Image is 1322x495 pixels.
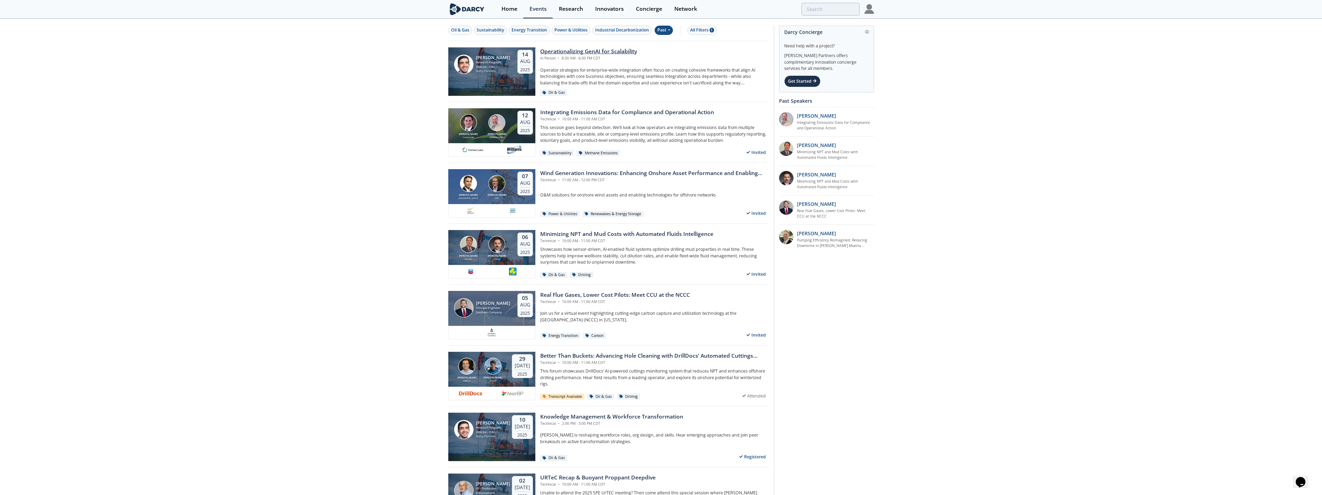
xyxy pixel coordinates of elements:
div: Real Flue Gases, Lower Cost Pilots: Meet CCU at the NCCC [540,291,690,299]
div: Aug [520,241,530,247]
a: Travis Douville [PERSON_NAME] [GEOGRAPHIC_DATA] Morgan Putnam [PERSON_NAME] DNV 07 Aug 2025 Wind ... [448,169,769,218]
img: Jonas Bjørlo [485,358,501,375]
div: [PERSON_NAME] [486,254,508,258]
div: 14 [520,51,530,58]
a: Nathan Brawn [PERSON_NAME] Context Labs Mark Gebbia [PERSON_NAME] [PERSON_NAME] 12 Aug 2025 Integ... [448,108,769,157]
img: 0796ef69-b90a-4e68-ba11-5d0191a10bb8 [779,171,794,185]
div: Wind Generation Innovations: Enhancing Onshore Asset Performance and Enabling Offshore Networks [540,169,769,177]
span: • [557,117,561,121]
div: Energy Transition [540,333,581,339]
button: Power & Utilities [552,26,590,35]
div: Past [655,26,673,35]
div: Invited [743,148,769,157]
img: Profile [864,4,874,14]
div: [PERSON_NAME] [458,254,479,258]
div: Research [559,6,583,12]
img: Nathan Brawn [460,114,477,131]
span: • [557,238,561,243]
div: Power & Utilities [554,27,588,33]
div: Chevron [486,258,508,260]
div: Concierge [636,6,662,12]
div: DNV [486,197,508,200]
img: Sami Sultan [454,55,474,74]
div: Southern Company [476,310,510,315]
div: [PERSON_NAME] [476,482,510,486]
div: [PERSON_NAME] [458,193,479,197]
img: Morgan Putnam [488,175,505,192]
img: 47500b57-f1ab-48fc-99f2-2a06715d5bad [779,200,794,215]
a: Victor Saet [PERSON_NAME] Absmart Brahim Ghrissi [PERSON_NAME] Chevron 06 Aug 2025 Minimizing NPT... [448,230,769,278]
img: 1677164726811-Captura%20de%20pantalla%202023-02-23%20120513.png [466,207,475,215]
span: • [557,177,561,182]
div: Renewables & Energy Storage [582,211,644,217]
div: Oil & Gas [540,455,568,461]
a: Calvin Holt [PERSON_NAME] DrillDocs Jonas Bjørlo [PERSON_NAME] AkerBP 29 [DATE] 2025 Better Than ... [448,352,769,400]
p: [PERSON_NAME] [797,141,836,149]
div: Technical 10:00 AM - 11:00 AM CDT [540,117,714,122]
img: chevron.com.png [467,267,475,276]
div: Industrial Decarbonization [595,27,649,33]
p: [PERSON_NAME] [797,230,836,237]
img: Victor Saet [460,236,477,253]
p: [PERSON_NAME] is reshaping workforce roles, org design, and skills. Hear emerging approaches and ... [540,432,769,445]
div: Energy Transition [512,27,547,33]
div: Invited [743,331,769,339]
div: Invited [743,270,769,278]
div: Principal Engineer [476,306,510,310]
div: Aug [520,119,530,125]
div: Technical 2:00 PM - 3:00 PM CDT [540,421,683,427]
a: Sami Sultan [PERSON_NAME] Research Program Director - O&G / Sustainability Darcy Partners 10 [DAT... [448,413,769,461]
a: Minimizing NPT and Mud Costs with Automated Fluids Intelligence [797,179,874,190]
div: Minimizing NPT and Mud Costs with Automated Fluids Intelligence [540,230,713,238]
img: Travis Douville [460,175,477,192]
p: [PERSON_NAME] [797,112,836,119]
img: 50d6a6df-976e-41f3-bad7-d4b68cf9db25 [508,267,517,276]
div: Carbon [583,333,606,339]
div: 2025 [515,370,530,377]
img: John Carroll [454,298,474,318]
img: logo-wide.svg [448,3,486,15]
button: Oil & Gas [448,26,472,35]
div: Past Speakers [779,95,874,107]
div: Aug [520,302,530,308]
a: Real Flue Gases, Lower Cost Pilots: Meet CCU at the NCCC [797,208,874,219]
div: 05 [520,295,530,302]
div: [PERSON_NAME] Partners offers complimentary innovation concierge services for all members. [784,49,869,72]
div: 2025 [520,187,530,194]
div: Power & Utilities [540,211,580,217]
span: • [557,482,561,487]
div: Operationalizing GenAI for Scalability [540,47,637,56]
div: Drilling [617,394,640,400]
img: Brahim Ghrissi [488,236,505,253]
div: [PERSON_NAME] [457,376,477,380]
div: 2025 [515,431,530,438]
div: Methane Emissions [576,150,620,156]
p: This forum showcases DrillDocs’ AI-powered cuttings monitoring system that reduces NPT and enhanc... [540,368,769,387]
div: VP - Production Enhancement [476,486,510,495]
div: URTeC Recap & Buoyant Proppant Deepdive [540,474,656,482]
div: Oil & Gas [451,27,469,33]
div: 12 [520,112,530,119]
div: [GEOGRAPHIC_DATA] [458,197,479,200]
div: 10 [515,416,530,423]
div: Integrating Emissions Data for Compliance and Operational Action [540,108,714,117]
div: Better Than Buckets: Advancing Hole Cleaning with DrillDocs’ Automated Cuttings Monitoring [540,352,769,360]
div: 2025 [520,309,530,316]
img: fd4d9e3c-8c73-4c0b-962d-0d5469c923e5 [508,207,517,215]
div: [PERSON_NAME] [486,136,508,139]
a: Minimizing NPT and Mud Costs with Automated Fluids Intelligence [797,149,874,161]
a: Integrating Emissions Data for Compliance and Operational Action [797,120,874,131]
div: [PERSON_NAME] [486,132,508,136]
div: Oil & Gas [587,394,615,400]
span: • [557,56,561,61]
div: 29 [515,356,530,363]
div: [PERSON_NAME] [486,193,508,197]
img: 1624395243483-drilldocs.PNG [459,389,483,397]
span: • [557,421,561,426]
img: ed2b4adb-f152-4947-b39b-7b15fa9ececc [779,112,794,127]
div: [PERSON_NAME] [476,55,511,60]
div: [DATE] [515,484,530,491]
a: Sami Sultan [PERSON_NAME] Research Program Director - O&G / Sustainability Darcy Partners 14 Aug ... [448,47,769,96]
div: Sustainability [477,27,504,33]
div: Transcript Available [540,394,585,400]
